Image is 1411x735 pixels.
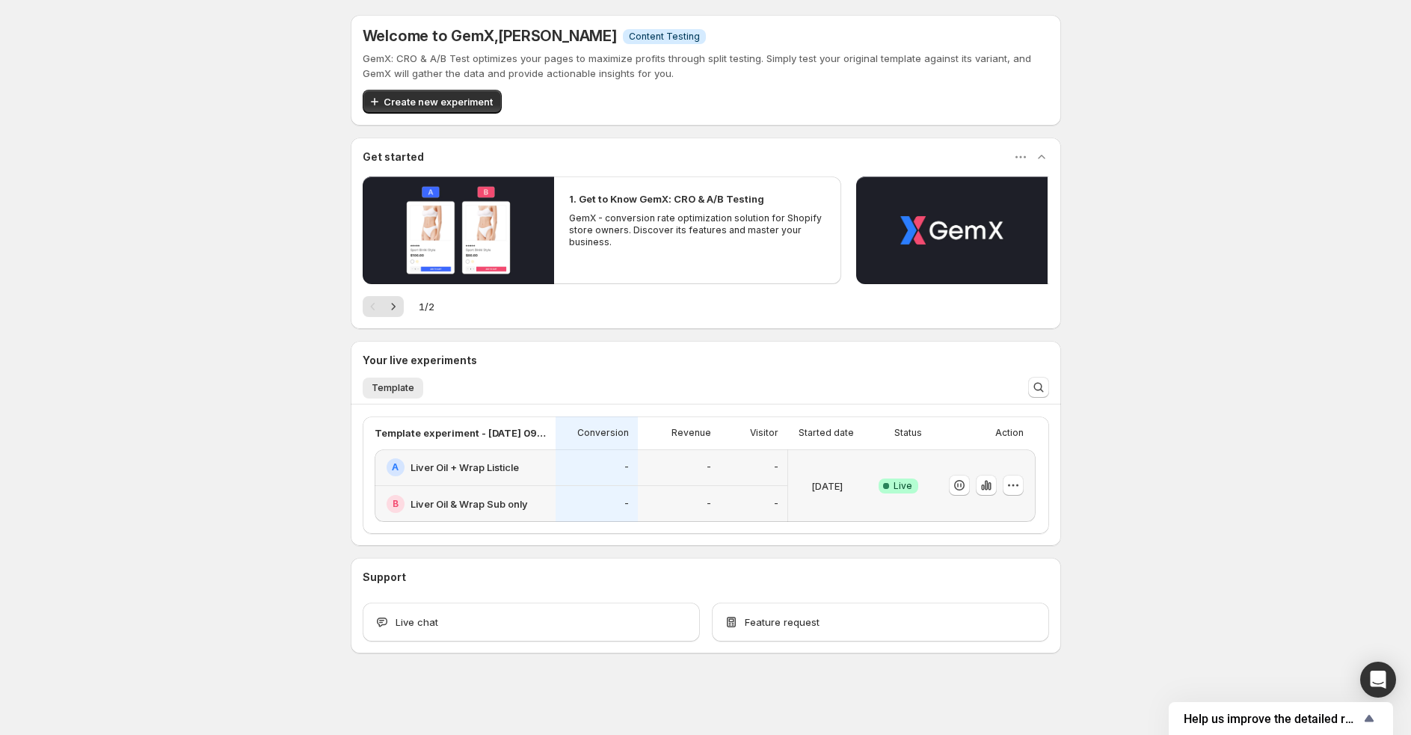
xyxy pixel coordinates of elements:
button: Search and filter results [1028,377,1049,398]
p: Status [894,427,922,439]
h3: Your live experiments [363,353,477,368]
button: Show survey - Help us improve the detailed report for A/B campaigns [1184,710,1378,728]
span: , [PERSON_NAME] [494,27,617,45]
p: GemX - conversion rate optimization solution for Shopify store owners. Discover its features and ... [569,212,826,248]
p: - [774,461,778,473]
span: Live chat [396,615,438,630]
span: Feature request [745,615,820,630]
h5: Welcome to GemX [363,27,617,45]
h3: Support [363,570,406,585]
button: Next [383,296,404,317]
button: Play video [363,176,554,284]
h2: B [393,498,399,510]
p: Template experiment - [DATE] 09:16:45 [375,425,547,440]
button: Play video [856,176,1048,284]
p: Started date [799,427,854,439]
span: Help us improve the detailed report for A/B campaigns [1184,712,1360,726]
p: Action [995,427,1024,439]
p: - [624,461,629,473]
span: 1 / 2 [419,299,434,314]
nav: Pagination [363,296,404,317]
p: - [624,498,629,510]
h2: 1. Get to Know GemX: CRO & A/B Testing [569,191,764,206]
p: - [707,461,711,473]
h2: Liver Oil & Wrap Sub only [411,496,528,511]
h2: A [392,461,399,473]
span: Live [894,480,912,492]
p: - [774,498,778,510]
span: Content Testing [629,31,700,43]
span: Template [372,382,414,394]
div: Open Intercom Messenger [1360,662,1396,698]
p: Revenue [671,427,711,439]
p: [DATE] [811,479,843,493]
button: Create new experiment [363,90,502,114]
p: Visitor [750,427,778,439]
h3: Get started [363,150,424,164]
p: - [707,498,711,510]
p: GemX: CRO & A/B Test optimizes your pages to maximize profits through split testing. Simply test ... [363,51,1049,81]
span: Create new experiment [384,94,493,109]
p: Conversion [577,427,629,439]
h2: Liver Oil + Wrap Listicle [411,460,519,475]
